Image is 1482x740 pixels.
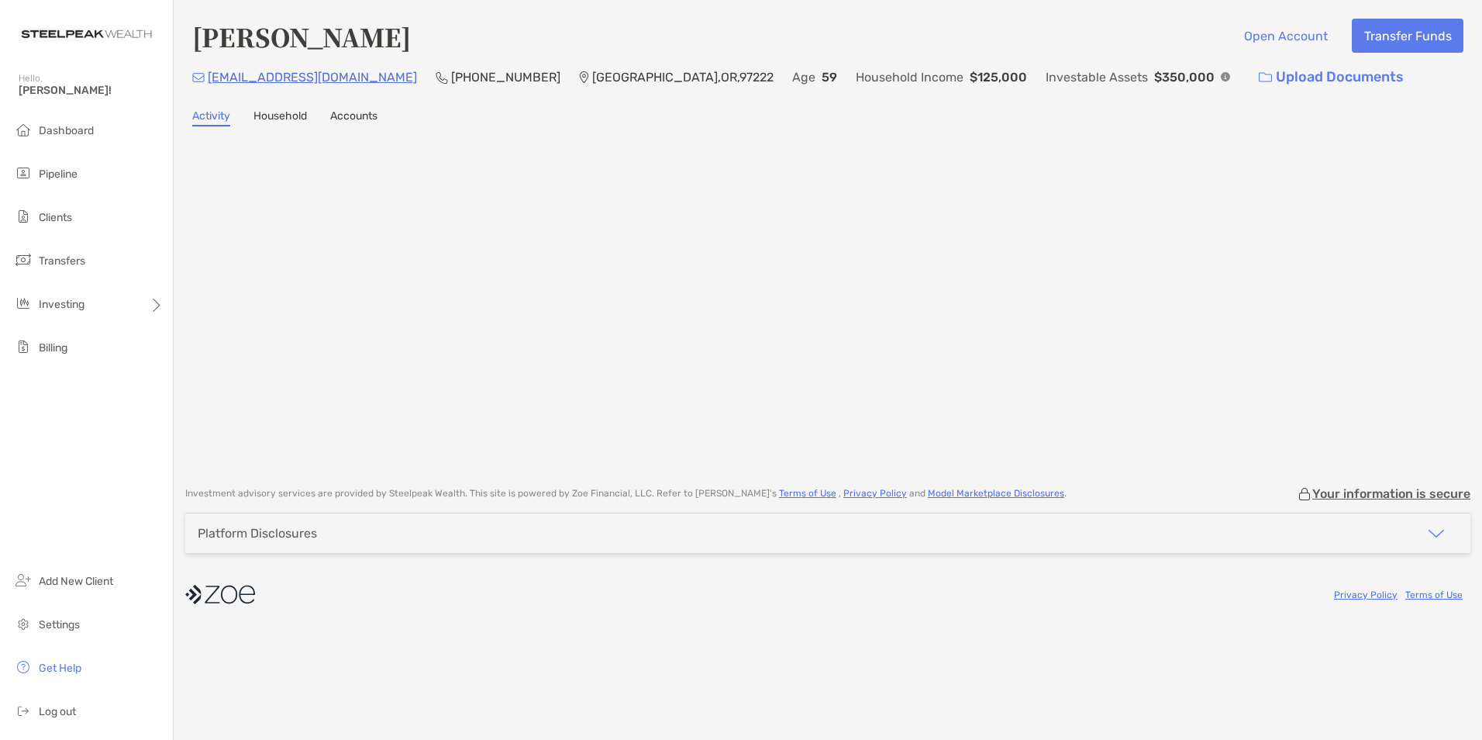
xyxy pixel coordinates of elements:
[198,526,317,541] div: Platform Disclosures
[14,337,33,356] img: billing icon
[39,124,94,137] span: Dashboard
[39,341,67,354] span: Billing
[39,575,113,588] span: Add New Client
[14,701,33,720] img: logout icon
[1352,19,1463,53] button: Transfer Funds
[14,164,33,182] img: pipeline icon
[1221,72,1230,81] img: Info Icon
[970,67,1027,87] p: $125,000
[1154,67,1215,87] p: $350,000
[192,109,230,126] a: Activity
[330,109,377,126] a: Accounts
[1232,19,1339,53] button: Open Account
[192,19,411,54] h4: [PERSON_NAME]
[185,488,1067,500] p: Investment advisory services are provided by Steelpeak Wealth . This site is powered by Zoe Finan...
[39,298,84,311] span: Investing
[1259,72,1272,83] img: button icon
[192,73,205,82] img: Email Icon
[928,488,1064,499] a: Model Marketplace Disclosures
[451,67,560,87] p: [PHONE_NUMBER]
[14,120,33,139] img: dashboard icon
[14,251,33,269] img: transfers icon
[822,67,837,87] p: 59
[592,67,774,87] p: [GEOGRAPHIC_DATA] , OR , 97222
[19,84,164,97] span: [PERSON_NAME]!
[185,577,255,612] img: company logo
[208,67,417,87] p: [EMAIL_ADDRESS][DOMAIN_NAME]
[253,109,307,126] a: Household
[1405,590,1463,600] a: Terms of Use
[1249,61,1414,94] a: Upload Documents
[1312,486,1470,501] p: Your information is secure
[39,211,72,224] span: Clients
[39,705,76,718] span: Log out
[779,488,836,499] a: Terms of Use
[14,614,33,633] img: settings icon
[436,71,448,84] img: Phone Icon
[14,207,33,226] img: clients icon
[843,488,907,499] a: Privacy Policy
[39,618,80,631] span: Settings
[1046,67,1148,87] p: Investable Assets
[792,67,815,87] p: Age
[579,71,589,84] img: Location Icon
[14,294,33,313] img: investing icon
[19,6,154,62] img: Zoe Logo
[14,658,33,676] img: get-help icon
[1334,590,1398,600] a: Privacy Policy
[39,168,78,181] span: Pipeline
[1427,524,1446,543] img: icon arrow
[39,662,81,675] span: Get Help
[14,571,33,590] img: add_new_client icon
[39,254,85,268] span: Transfers
[856,67,963,87] p: Household Income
